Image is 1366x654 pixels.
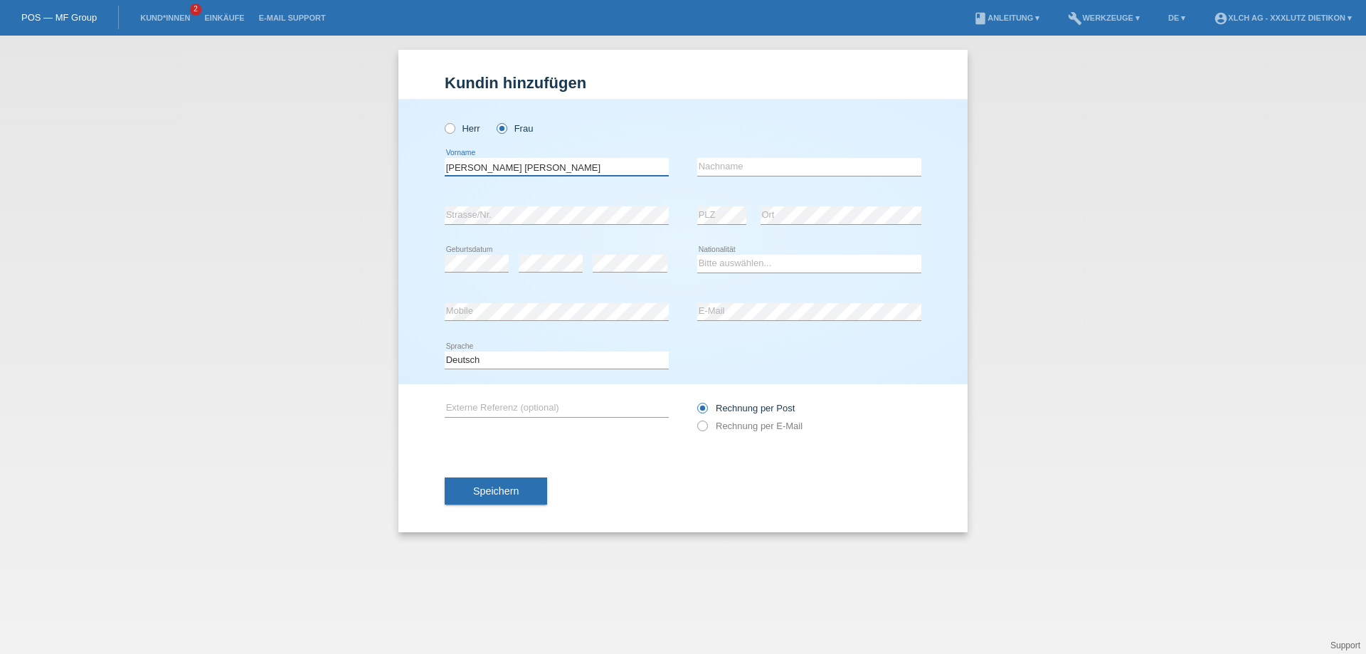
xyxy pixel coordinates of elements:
[1161,14,1192,22] a: DE ▾
[497,123,533,134] label: Frau
[1207,14,1359,22] a: account_circleXLCH AG - XXXLutz Dietikon ▾
[21,12,97,23] a: POS — MF Group
[697,421,803,431] label: Rechnung per E-Mail
[190,4,201,16] span: 2
[497,123,506,132] input: Frau
[973,11,988,26] i: book
[1068,11,1082,26] i: build
[966,14,1047,22] a: bookAnleitung ▾
[133,14,197,22] a: Kund*innen
[252,14,333,22] a: E-Mail Support
[697,421,706,438] input: Rechnung per E-Mail
[445,123,480,134] label: Herr
[445,74,921,92] h1: Kundin hinzufügen
[1061,14,1147,22] a: buildWerkzeuge ▾
[697,403,795,413] label: Rechnung per Post
[697,403,706,421] input: Rechnung per Post
[445,123,454,132] input: Herr
[473,485,519,497] span: Speichern
[197,14,251,22] a: Einkäufe
[1214,11,1228,26] i: account_circle
[445,478,547,505] button: Speichern
[1330,640,1360,650] a: Support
